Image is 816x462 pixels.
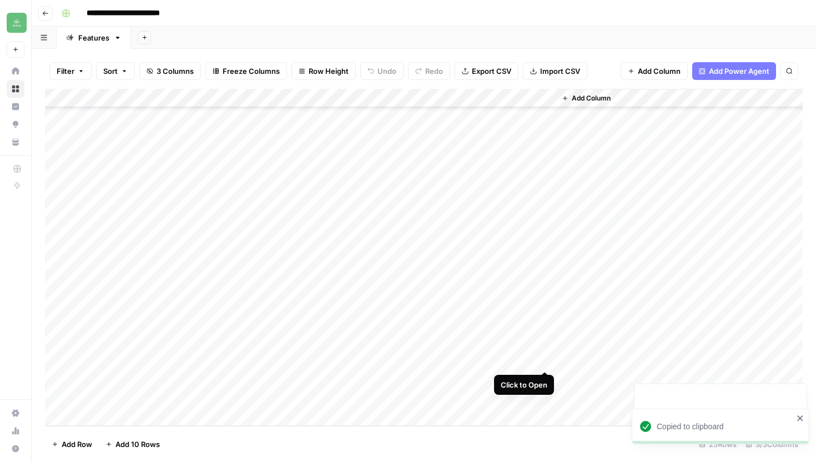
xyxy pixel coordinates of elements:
[57,66,74,77] span: Filter
[523,62,587,80] button: Import CSV
[99,435,167,453] button: Add 10 Rows
[638,66,681,77] span: Add Column
[557,91,615,106] button: Add Column
[139,62,201,80] button: 3 Columns
[62,439,92,450] span: Add Row
[7,404,24,422] a: Settings
[709,66,769,77] span: Add Power Agent
[309,66,349,77] span: Row Height
[741,435,803,453] div: 3/3 Columns
[425,66,443,77] span: Redo
[157,66,194,77] span: 3 Columns
[455,62,518,80] button: Export CSV
[7,422,24,440] a: Usage
[7,62,24,80] a: Home
[694,435,741,453] div: 25 Rows
[621,62,688,80] button: Add Column
[291,62,356,80] button: Row Height
[472,66,511,77] span: Export CSV
[572,93,611,103] span: Add Column
[7,440,24,458] button: Help + Support
[360,62,404,80] button: Undo
[692,62,776,80] button: Add Power Agent
[96,62,135,80] button: Sort
[45,435,99,453] button: Add Row
[540,66,580,77] span: Import CSV
[223,66,280,77] span: Freeze Columns
[7,98,24,115] a: Insights
[501,379,547,390] div: Click to Open
[7,13,27,33] img: Distru Logo
[49,62,92,80] button: Filter
[57,27,131,49] a: Features
[78,32,109,43] div: Features
[377,66,396,77] span: Undo
[408,62,450,80] button: Redo
[7,80,24,98] a: Browse
[657,421,793,432] div: Copied to clipboard
[7,9,24,37] button: Workspace: Distru
[103,66,118,77] span: Sort
[205,62,287,80] button: Freeze Columns
[797,414,804,423] button: close
[7,115,24,133] a: Opportunities
[115,439,160,450] span: Add 10 Rows
[7,133,24,151] a: Your Data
